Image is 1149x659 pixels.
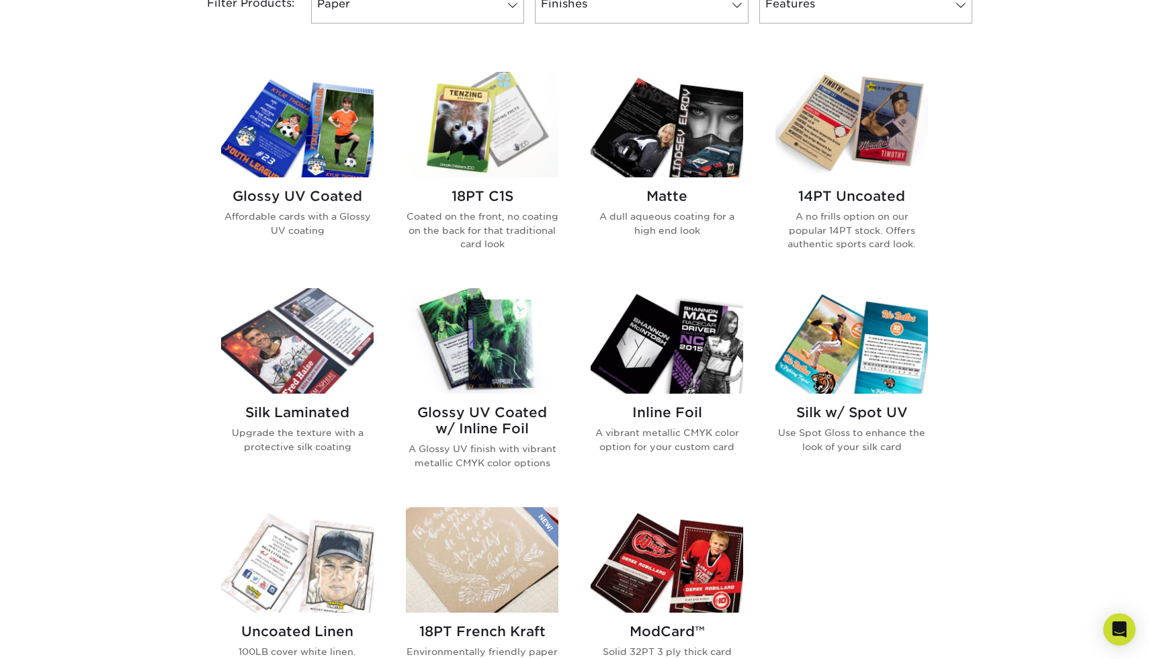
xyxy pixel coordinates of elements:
[591,72,743,177] img: Matte Trading Cards
[221,210,374,237] p: Affordable cards with a Glossy UV coating
[406,623,558,640] h2: 18PT French Kraft
[221,72,374,272] a: Glossy UV Coated Trading Cards Glossy UV Coated Affordable cards with a Glossy UV coating
[406,288,558,394] img: Glossy UV Coated w/ Inline Foil Trading Cards
[1103,613,1136,646] div: Open Intercom Messenger
[221,288,374,394] img: Silk Laminated Trading Cards
[406,507,558,613] img: 18PT French Kraft Trading Cards
[221,404,374,421] h2: Silk Laminated
[591,288,743,394] img: Inline Foil Trading Cards
[591,188,743,204] h2: Matte
[221,426,374,453] p: Upgrade the texture with a protective silk coating
[591,426,743,453] p: A vibrant metallic CMYK color option for your custom card
[775,288,928,491] a: Silk w/ Spot UV Trading Cards Silk w/ Spot UV Use Spot Gloss to enhance the look of your silk card
[406,442,558,470] p: A Glossy UV finish with vibrant metallic CMYK color options
[591,288,743,491] a: Inline Foil Trading Cards Inline Foil A vibrant metallic CMYK color option for your custom card
[221,507,374,613] img: Uncoated Linen Trading Cards
[591,404,743,421] h2: Inline Foil
[525,507,558,547] img: New Product
[406,188,558,204] h2: 18PT C1S
[406,404,558,437] h2: Glossy UV Coated w/ Inline Foil
[221,188,374,204] h2: Glossy UV Coated
[221,72,374,177] img: Glossy UV Coated Trading Cards
[775,426,928,453] p: Use Spot Gloss to enhance the look of your silk card
[221,623,374,640] h2: Uncoated Linen
[775,188,928,204] h2: 14PT Uncoated
[775,404,928,421] h2: Silk w/ Spot UV
[591,72,743,272] a: Matte Trading Cards Matte A dull aqueous coating for a high end look
[775,288,928,394] img: Silk w/ Spot UV Trading Cards
[775,72,928,272] a: 14PT Uncoated Trading Cards 14PT Uncoated A no frills option on our popular 14PT stock. Offers au...
[591,210,743,237] p: A dull aqueous coating for a high end look
[406,72,558,177] img: 18PT C1S Trading Cards
[591,507,743,613] img: ModCard™ Trading Cards
[775,72,928,177] img: 14PT Uncoated Trading Cards
[406,288,558,491] a: Glossy UV Coated w/ Inline Foil Trading Cards Glossy UV Coated w/ Inline Foil A Glossy UV finish ...
[221,288,374,491] a: Silk Laminated Trading Cards Silk Laminated Upgrade the texture with a protective silk coating
[591,623,743,640] h2: ModCard™
[775,210,928,251] p: A no frills option on our popular 14PT stock. Offers authentic sports card look.
[406,72,558,272] a: 18PT C1S Trading Cards 18PT C1S Coated on the front, no coating on the back for that traditional ...
[406,210,558,251] p: Coated on the front, no coating on the back for that traditional card look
